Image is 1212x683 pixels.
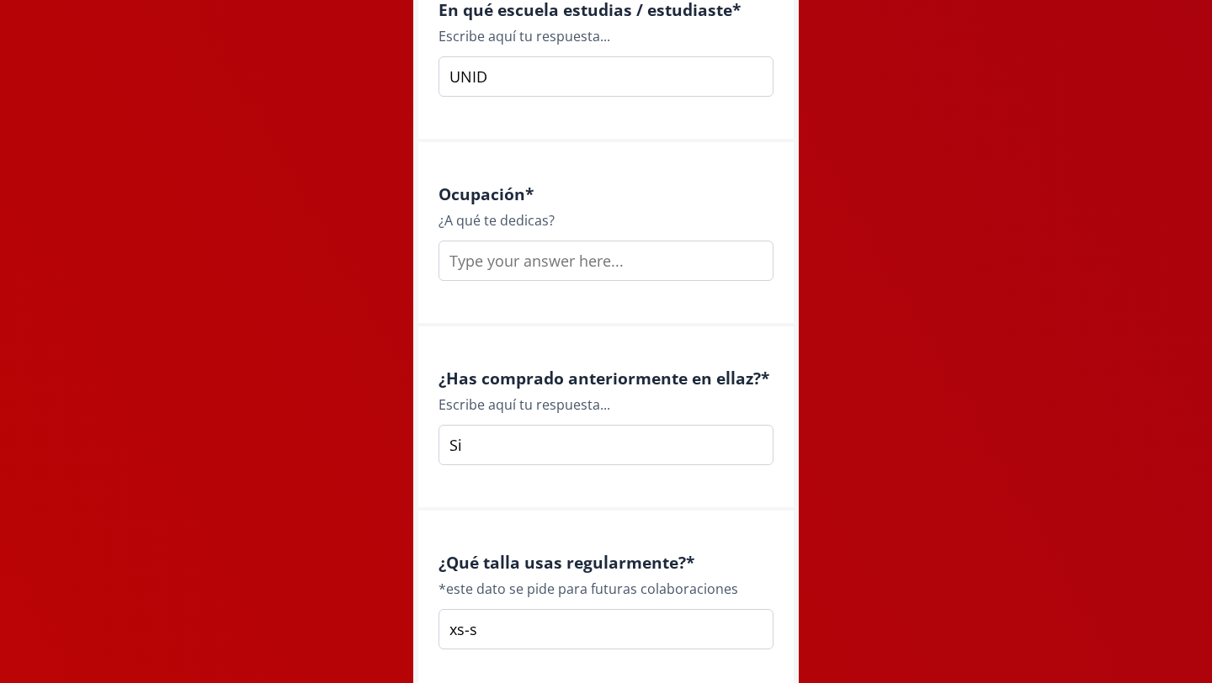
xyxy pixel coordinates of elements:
h4: ¿Has comprado anteriormente en ellaz? * [439,368,773,388]
div: Escribe aquí tu respuesta... [439,394,773,415]
input: Type your answer here... [439,425,773,465]
div: ¿A qué te dedicas? [439,210,773,230]
input: Type your answer here... [439,609,773,649]
h4: Ocupación * [439,184,773,204]
h4: ¿Qué talla usas regularmente? * [439,553,773,572]
input: Type your answer here... [439,56,773,97]
div: Escribe aquí tu respuesta... [439,26,773,46]
input: Type your answer here... [439,241,773,281]
div: *este dato se pide para futuras colaboraciones [439,579,773,599]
